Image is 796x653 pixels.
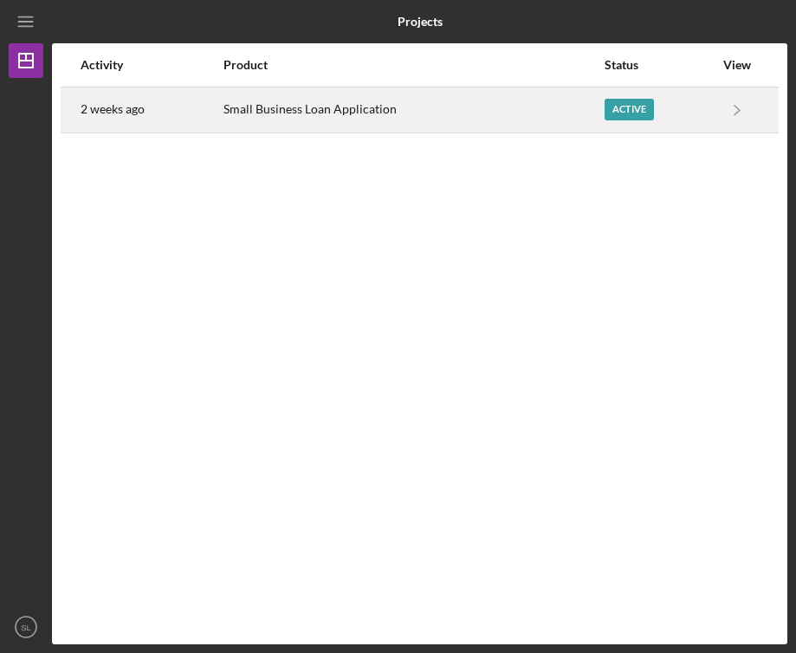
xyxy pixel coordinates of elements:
button: SL [9,610,43,644]
div: Small Business Loan Application [223,88,602,132]
div: Status [605,58,714,72]
div: View [715,58,759,72]
div: Activity [81,58,222,72]
b: Projects [398,15,443,29]
text: SL [21,623,31,632]
div: Active [605,99,654,120]
time: 2025-09-11 21:01 [81,102,145,116]
div: Product [223,58,602,72]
